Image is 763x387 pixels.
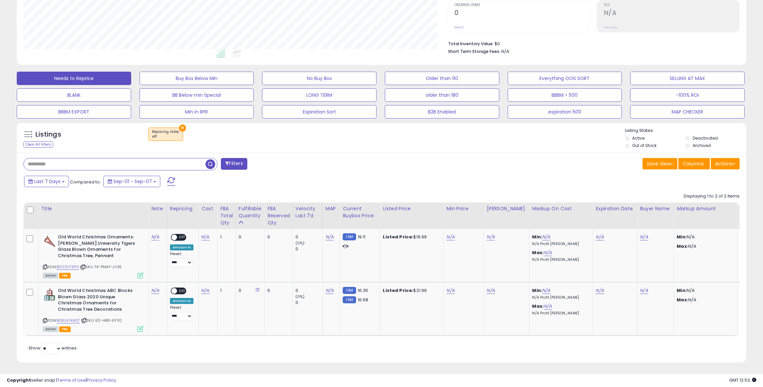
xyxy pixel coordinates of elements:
strong: Max: [677,243,688,249]
a: N/A [201,234,209,240]
span: Compared to: [70,179,101,185]
th: The percentage added to the cost of goods (COGS) that forms the calculator for Min & Max prices. [529,203,593,229]
a: N/A [326,234,334,240]
a: N/A [640,234,648,240]
p: N/A Profit [PERSON_NAME] [532,257,588,262]
span: Repricing state : [152,129,179,139]
h2: N/A [604,9,739,18]
button: No Buy Box [262,72,376,85]
div: Fulfillable Quantity [239,205,262,219]
div: Displaying 1 to 2 of 2 items [684,193,740,200]
span: Columns [683,160,704,167]
small: FBM [343,287,356,294]
b: Min: [532,234,542,240]
div: 0 [295,288,323,294]
a: N/A [640,287,648,294]
div: ASIN: [43,234,143,278]
div: Repricing [170,205,196,212]
div: Expiration Date [596,205,634,212]
th: CSV column name: cust_attr_2_Expiration Date [593,203,637,229]
a: N/A [487,287,495,294]
button: Needs to Reprice [17,72,131,85]
div: [PERSON_NAME] [487,205,526,212]
label: Out of Stock [632,143,657,148]
a: N/A [544,249,552,256]
a: N/A [151,234,159,240]
div: Markup on Cost [532,205,590,212]
label: Archived [693,143,711,148]
div: 1 [220,234,231,240]
button: Columns [678,158,710,169]
button: Min in RPR [140,105,254,119]
strong: Copyright [7,377,31,383]
button: B2B Enabled [385,105,499,119]
div: FBA Reserved Qty [267,205,290,226]
p: Listing States: [625,128,747,134]
span: ROI [604,3,739,7]
a: N/A [542,287,550,294]
h2: 0 [454,9,590,18]
a: N/A [544,303,552,310]
b: Max: [532,303,544,309]
button: older than 180 [385,88,499,102]
button: LONG TERM [262,88,376,102]
div: Min Price [446,205,481,212]
h5: Listings [35,130,61,139]
div: Clear All Filters [23,141,53,148]
label: Deactivated [693,135,718,141]
span: 19.11 [358,234,366,240]
a: N/A [151,287,159,294]
img: 51eBxHQNc-L._SL40_.jpg [43,288,56,301]
b: Max: [532,249,544,256]
button: Sep-01 - Sep-07 [103,176,160,187]
p: N/A Profit [PERSON_NAME] [532,295,588,300]
button: Older than 90 [385,72,499,85]
img: 41old5j0u+L._SL40_.jpg [43,234,56,247]
span: 2025-09-15 12:53 GMT [729,377,756,383]
div: $19.99 [383,234,438,240]
div: Preset: [170,252,193,267]
div: 0 [267,288,287,294]
div: 0 [239,234,259,240]
small: (0%) [295,294,305,299]
span: Show: entries [28,345,77,351]
small: FBM [343,233,356,240]
button: BLANK [17,88,131,102]
p: N/A [677,234,732,240]
b: Listed Price: [383,234,413,240]
div: Buyer Name [640,205,671,212]
span: All listings currently available for purchase on Amazon [43,273,58,279]
button: Expiration Sort [262,105,376,119]
th: CSV column name: cust_attr_4_Buyer Name [637,203,674,229]
a: N/A [201,287,209,294]
span: All listings currently available for purchase on Amazon [43,326,58,332]
span: 16.68 [358,297,368,303]
button: SELLING AT MAX [630,72,745,85]
b: Old World Christmas Ornaments: [PERSON_NAME] University Tigers Glass Blown Ornaments for Christma... [58,234,139,260]
button: expiration 500 [508,105,622,119]
a: Terms of Use [57,377,86,383]
div: seller snap | | [7,377,116,384]
b: Listed Price: [383,287,413,294]
a: N/A [326,287,334,294]
a: Privacy Policy [87,377,116,383]
span: Ordered Items [454,3,590,7]
strong: Min: [677,287,687,294]
div: Note [151,205,164,212]
div: Current Buybox Price [343,205,377,219]
p: N/A Profit [PERSON_NAME] [532,311,588,316]
div: Amazon AI [170,298,193,304]
div: Markup Amount [677,205,735,212]
b: Total Inventory Value: [448,41,494,47]
div: 0 [267,234,287,240]
small: (0%) [295,240,305,246]
span: Sep-01 - Sep-07 [113,178,152,185]
span: FBA [59,273,71,279]
p: N/A [677,288,732,294]
small: Prev: 0 [454,25,464,29]
a: N/A [596,287,604,294]
div: MAP [326,205,337,212]
span: OFF [177,288,188,294]
div: 0 [295,246,323,252]
div: ASIN: [43,288,143,331]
